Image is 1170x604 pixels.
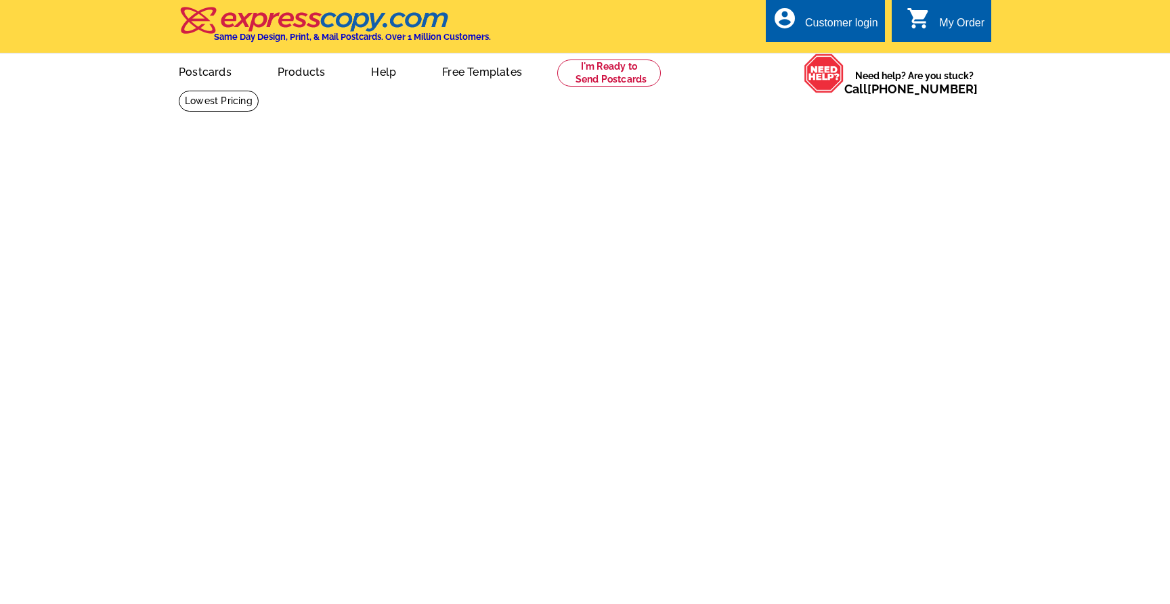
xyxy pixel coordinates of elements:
a: Products [256,55,347,87]
a: account_circle Customer login [773,15,878,32]
img: help [804,53,844,93]
h4: Same Day Design, Print, & Mail Postcards. Over 1 Million Customers. [214,32,491,42]
div: Customer login [805,17,878,36]
a: [PHONE_NUMBER] [867,82,978,96]
a: Free Templates [420,55,544,87]
i: account_circle [773,6,797,30]
a: Same Day Design, Print, & Mail Postcards. Over 1 Million Customers. [179,16,491,42]
i: shopping_cart [907,6,931,30]
span: Call [844,82,978,96]
a: Postcards [157,55,253,87]
a: Help [349,55,418,87]
div: My Order [939,17,984,36]
a: shopping_cart My Order [907,15,984,32]
span: Need help? Are you stuck? [844,69,984,96]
